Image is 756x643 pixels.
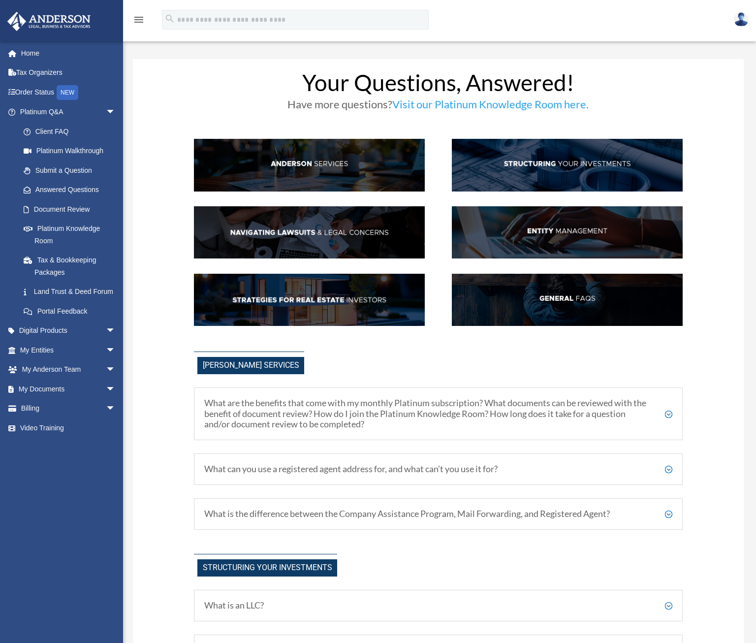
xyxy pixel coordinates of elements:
[7,82,130,102] a: Order StatusNEW
[14,122,126,141] a: Client FAQ
[164,13,175,24] i: search
[194,99,683,115] h3: Have more questions?
[14,301,130,321] a: Portal Feedback
[7,379,130,399] a: My Documentsarrow_drop_down
[57,85,78,100] div: NEW
[452,206,683,258] img: EntManag_hdr
[106,360,126,380] span: arrow_drop_down
[133,17,145,26] a: menu
[197,559,337,577] span: Structuring Your investments
[197,357,304,374] span: [PERSON_NAME] Services
[194,139,425,191] img: AndServ_hdr
[106,321,126,341] span: arrow_drop_down
[14,199,130,219] a: Document Review
[194,274,425,326] img: StratsRE_hdr
[133,14,145,26] i: menu
[4,12,94,31] img: Anderson Advisors Platinum Portal
[7,418,130,438] a: Video Training
[452,139,683,191] img: StructInv_hdr
[106,102,126,123] span: arrow_drop_down
[734,12,749,27] img: User Pic
[204,600,672,611] h5: What is an LLC?
[14,180,130,200] a: Answered Questions
[106,340,126,360] span: arrow_drop_down
[204,464,672,475] h5: What can you use a registered agent address for, and what can’t you use it for?
[14,141,130,161] a: Platinum Walkthrough
[14,282,130,302] a: Land Trust & Deed Forum
[194,206,425,258] img: NavLaw_hdr
[7,321,130,341] a: Digital Productsarrow_drop_down
[14,219,130,251] a: Platinum Knowledge Room
[7,360,130,380] a: My Anderson Teamarrow_drop_down
[204,398,672,430] h5: What are the benefits that come with my monthly Platinum subscription? What documents can be revi...
[106,399,126,419] span: arrow_drop_down
[452,274,683,326] img: GenFAQ_hdr
[7,102,130,122] a: Platinum Q&Aarrow_drop_down
[392,97,589,116] a: Visit our Platinum Knowledge Room here.
[7,43,130,63] a: Home
[7,340,130,360] a: My Entitiesarrow_drop_down
[7,399,130,418] a: Billingarrow_drop_down
[14,161,130,180] a: Submit a Question
[106,379,126,399] span: arrow_drop_down
[14,251,130,282] a: Tax & Bookkeeping Packages
[194,71,683,99] h1: Your Questions, Answered!
[7,63,130,83] a: Tax Organizers
[204,509,672,519] h5: What is the difference between the Company Assistance Program, Mail Forwarding, and Registered Ag...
